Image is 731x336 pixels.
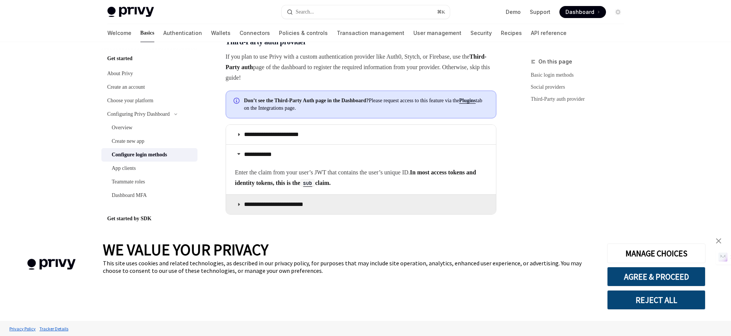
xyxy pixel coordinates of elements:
img: light logo [107,7,154,17]
a: Configure login methods [101,148,197,162]
span: WE VALUE YOUR PRIVACY [103,240,268,259]
div: App clients [112,164,136,173]
a: User management [413,24,461,42]
span: Dashboard [565,8,594,16]
strong: In most access tokens and identity tokens, this is the claim. [235,169,476,186]
a: Teammate roles [101,175,197,189]
div: Configure login methods [112,150,167,159]
a: Plugins [459,98,476,104]
a: Dashboard MFA [101,189,197,202]
a: Recipes [501,24,522,42]
a: Create new app [101,135,197,148]
div: Create new app [112,137,145,146]
a: Basics [140,24,154,42]
a: Connectors [240,24,270,42]
span: ⌘ K [437,9,445,15]
img: company logo [11,248,92,281]
strong: Don’t see the Third-Party Auth page in the Dashboard? [244,98,369,103]
div: Configuring Privy Dashboard [107,110,170,119]
a: close banner [711,233,726,248]
span: Please request access to this feature via the tab on the Integrations page. [244,97,488,112]
a: Privacy Policy [8,322,38,335]
a: Transaction management [337,24,404,42]
div: Search... [296,8,314,17]
a: About Privy [101,67,197,80]
a: Choose your platform [101,94,197,107]
button: Toggle React section [101,227,197,241]
a: Basic login methods [531,69,630,81]
button: Open search [282,5,450,19]
div: Dashboard MFA [112,191,147,200]
h5: Get started by SDK [107,214,152,223]
a: App clients [101,162,197,175]
div: Choose your platform [107,96,154,105]
button: Toggle Configuring Privy Dashboard section [101,107,197,121]
a: Social providers [531,81,630,93]
button: REJECT ALL [607,290,705,310]
div: Create an account [107,83,145,92]
button: AGREE & PROCEED [607,267,705,286]
a: Welcome [107,24,131,42]
img: close banner [716,238,721,244]
a: Third-Party auth provider [531,93,630,105]
div: About Privy [107,69,133,78]
a: Demo [506,8,521,16]
a: API reference [531,24,567,42]
a: Dashboard [559,6,606,18]
a: Security [470,24,492,42]
button: MANAGE CHOICES [607,244,705,263]
a: Tracker Details [38,322,70,335]
a: Policies & controls [279,24,328,42]
div: Teammate roles [112,177,145,186]
div: Overview [112,123,133,132]
h5: Get started [107,54,133,63]
span: On this page [538,57,572,66]
a: Wallets [211,24,231,42]
a: Create an account [101,80,197,94]
a: Overview [101,121,197,135]
a: Authentication [163,24,202,42]
code: sub [300,179,315,187]
div: This site uses cookies and related technologies, as described in our privacy policy, for purposes... [103,259,596,274]
button: Toggle dark mode [612,6,624,18]
span: Enter the claim from your user’s JWT that contains the user’s unique ID. [235,167,487,188]
a: sub [300,180,315,186]
svg: Info [234,98,241,105]
a: Support [530,8,550,16]
span: If you plan to use Privy with a custom authentication provider like Auth0, Stytch, or Firebase, u... [226,51,496,83]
